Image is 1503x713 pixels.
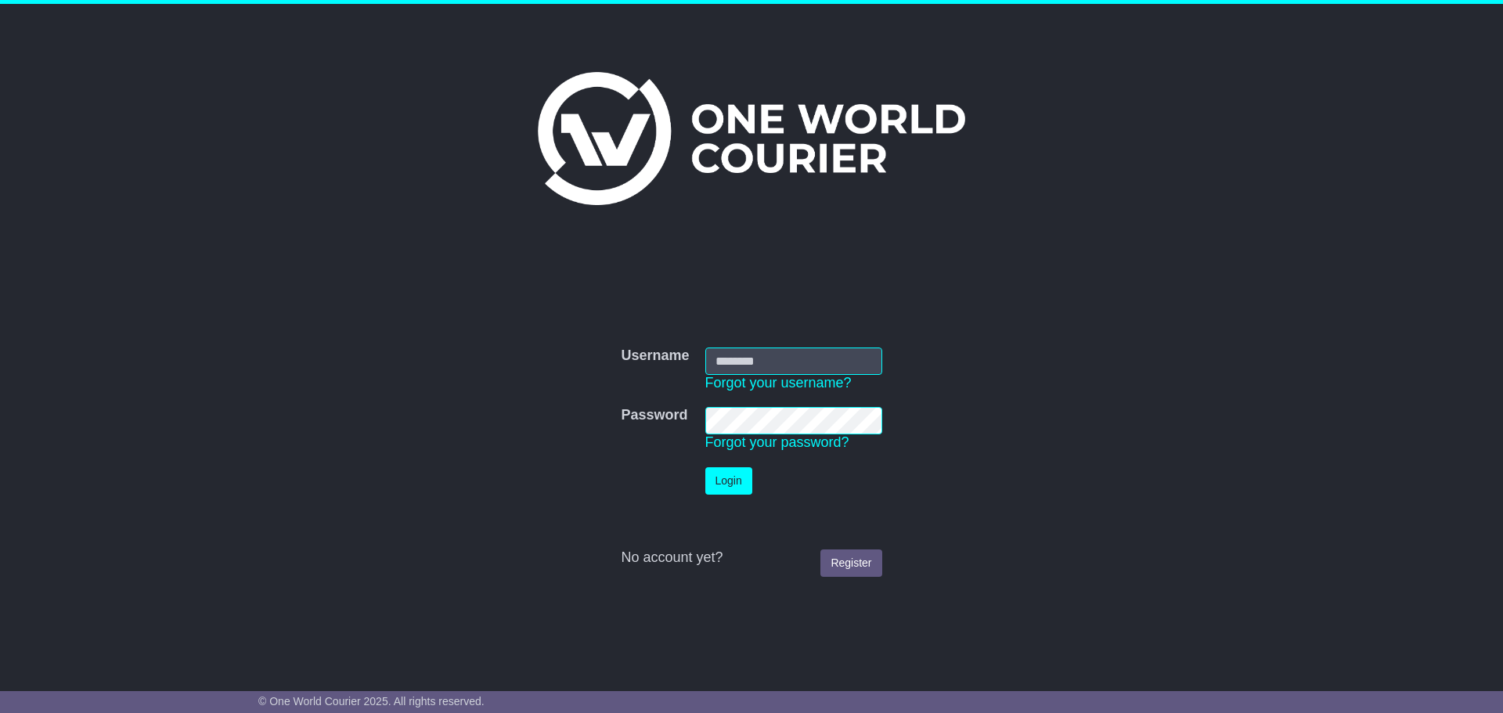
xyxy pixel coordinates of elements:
a: Forgot your password? [705,434,849,450]
a: Register [820,549,881,577]
button: Login [705,467,752,495]
a: Forgot your username? [705,375,852,391]
div: No account yet? [621,549,881,567]
label: Username [621,347,689,365]
label: Password [621,407,687,424]
span: © One World Courier 2025. All rights reserved. [258,695,485,708]
img: One World [538,72,965,205]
